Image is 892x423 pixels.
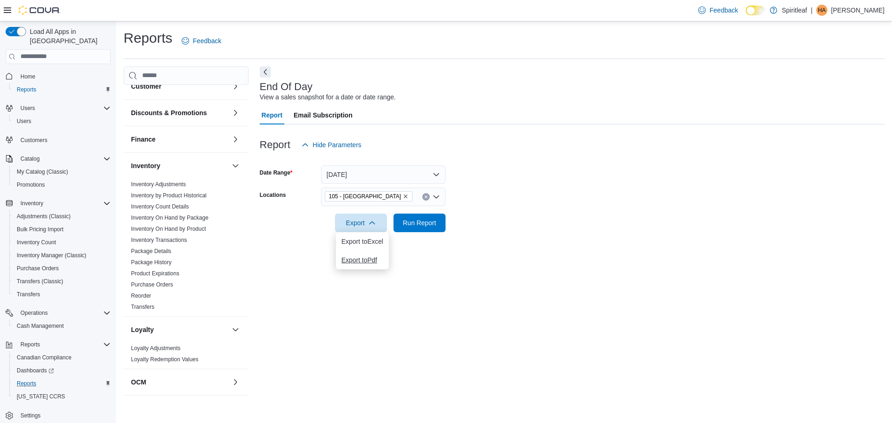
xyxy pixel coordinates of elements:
span: Users [13,116,111,127]
a: Dashboards [9,364,114,377]
button: Inventory Count [9,236,114,249]
span: Catalog [17,153,111,164]
button: Loyalty [131,325,228,334]
span: Operations [20,309,48,317]
a: Transfers (Classic) [13,276,67,287]
span: Inventory On Hand by Product [131,225,206,233]
span: Inventory Adjustments [131,181,186,188]
button: Customers [2,133,114,147]
a: Cash Management [13,320,67,332]
div: View a sales snapshot for a date or date range. [260,92,396,102]
button: Users [17,103,39,114]
button: Purchase Orders [9,262,114,275]
span: Email Subscription [294,106,353,124]
button: Users [2,102,114,115]
a: Inventory by Product Historical [131,192,207,199]
a: Reports [13,84,40,95]
span: Inventory [17,198,111,209]
span: Loyalty Redemption Values [131,356,198,363]
a: Product Expirations [131,270,179,277]
a: Reports [13,378,40,389]
span: Inventory On Hand by Package [131,214,209,221]
button: Catalog [2,152,114,165]
button: Export [335,214,387,232]
button: Open list of options [433,193,440,201]
span: Transfers (Classic) [17,278,63,285]
span: Reports [17,380,36,387]
a: Feedback [695,1,741,20]
button: Inventory [230,160,241,171]
button: Reports [9,377,114,390]
a: Package History [131,259,171,266]
button: Customer [131,82,228,91]
button: [DATE] [321,165,446,184]
button: Export toPdf [336,251,389,269]
span: Users [17,117,31,125]
button: Transfers (Classic) [9,275,114,288]
span: Run Report [403,218,436,228]
span: Export to Excel [341,238,383,245]
button: Home [2,70,114,83]
h3: End Of Day [260,81,313,92]
button: Reports [2,338,114,351]
span: Customers [17,134,111,146]
button: Inventory [2,197,114,210]
h3: Loyalty [131,325,154,334]
span: Export [341,214,381,232]
span: Purchase Orders [17,265,59,272]
h3: OCM [131,377,146,387]
span: Transfers [131,303,154,311]
button: Export toExcel [336,232,389,251]
button: Adjustments (Classic) [9,210,114,223]
button: Hide Parameters [298,136,365,154]
button: Canadian Compliance [9,351,114,364]
span: Operations [17,307,111,319]
a: Bulk Pricing Import [13,224,67,235]
button: Discounts & Promotions [131,108,228,117]
h3: Finance [131,135,156,144]
a: Inventory Count Details [131,203,189,210]
span: Reports [17,339,111,350]
a: Adjustments (Classic) [13,211,74,222]
span: Reorder [131,292,151,299]
span: Settings [20,412,40,419]
span: Inventory Count [17,239,56,246]
button: Discounts & Promotions [230,107,241,118]
h3: Discounts & Promotions [131,108,207,117]
a: Dashboards [13,365,58,376]
button: Clear input [422,193,430,201]
span: 105 - West Kelowna [325,191,413,202]
a: Inventory Manager (Classic) [13,250,90,261]
span: My Catalog (Classic) [17,168,68,176]
span: Canadian Compliance [13,352,111,363]
p: | [811,5,813,16]
a: Promotions [13,179,49,190]
button: Inventory Manager (Classic) [9,249,114,262]
div: Holly A [816,5,827,16]
a: Inventory On Hand by Product [131,226,206,232]
span: Dashboards [13,365,111,376]
a: Inventory Count [13,237,60,248]
span: Hide Parameters [313,140,361,150]
button: Operations [17,307,52,319]
input: Dark Mode [746,6,765,15]
button: Users [9,115,114,128]
a: Purchase Orders [131,281,173,288]
a: Home [17,71,39,82]
span: My Catalog (Classic) [13,166,111,177]
a: Purchase Orders [13,263,63,274]
button: Remove 105 - West Kelowna from selection in this group [403,194,408,199]
span: Users [20,104,35,112]
span: Package Details [131,247,171,255]
div: Loyalty [124,343,249,369]
span: Users [17,103,111,114]
button: Promotions [9,178,114,191]
span: Inventory Transactions [131,236,187,244]
a: Inventory On Hand by Package [131,215,209,221]
span: Canadian Compliance [17,354,72,361]
span: Bulk Pricing Import [17,226,64,233]
a: Feedback [178,32,225,50]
